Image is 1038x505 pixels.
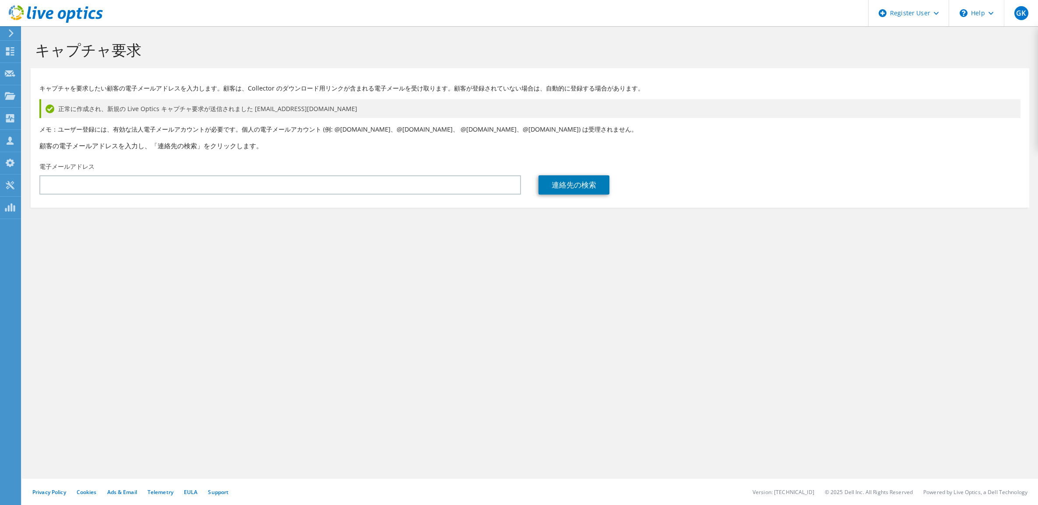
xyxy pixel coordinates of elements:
[39,162,95,171] label: 電子メールアドレス
[58,104,357,114] span: 正常に作成され、新規の Live Optics キャプチャ要求が送信されました [EMAIL_ADDRESS][DOMAIN_NAME]
[960,9,968,17] svg: \n
[1014,6,1028,20] span: GK
[184,488,197,496] a: EULA
[39,125,1020,134] p: メモ：ユーザー登録には、有効な法人電子メールアカウントが必要です。個人の電子メールアカウント (例: @[DOMAIN_NAME]、@[DOMAIN_NAME]、 @[DOMAIN_NAME]、...
[107,488,137,496] a: Ads & Email
[923,488,1027,496] li: Powered by Live Optics, a Dell Technology
[208,488,229,496] a: Support
[825,488,913,496] li: © 2025 Dell Inc. All Rights Reserved
[753,488,814,496] li: Version: [TECHNICAL_ID]
[35,41,1020,59] h1: キャプチャ要求
[148,488,173,496] a: Telemetry
[77,488,97,496] a: Cookies
[39,84,1020,93] p: キャプチャを要求したい顧客の電子メールアドレスを入力します。顧客は、Collector のダウンロード用リンクが含まれる電子メールを受け取ります。顧客が登録されていない場合は、自動的に登録する場...
[32,488,66,496] a: Privacy Policy
[39,141,1020,150] h3: 顧客の電子メールアドレスを入力し、「連絡先の検索」をクリックします。
[538,175,609,195] a: 連絡先の検索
